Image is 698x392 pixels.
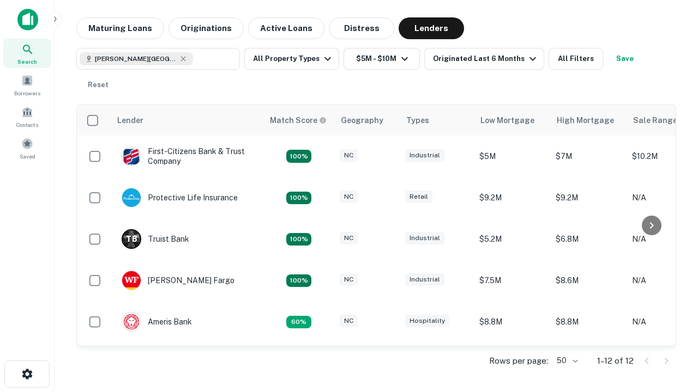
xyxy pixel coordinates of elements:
button: Maturing Loans [76,17,164,39]
div: Geography [341,114,383,127]
img: picture [122,271,141,290]
a: Search [3,39,51,68]
th: Low Mortgage [474,105,550,136]
th: High Mortgage [550,105,627,136]
div: Protective Life Insurance [122,188,238,207]
td: $5M [474,136,550,177]
button: Active Loans [248,17,324,39]
div: NC [340,149,358,162]
iframe: Chat Widget [643,270,698,322]
div: Low Mortgage [480,114,534,127]
th: Lender [111,105,263,136]
div: NC [340,191,358,203]
div: Truist Bank [122,229,189,249]
button: Distress [329,17,394,39]
div: Matching Properties: 2, hasApolloMatch: undefined [286,274,311,287]
div: First-citizens Bank & Trust Company [122,146,252,166]
span: Search [17,57,37,66]
div: NC [340,315,358,327]
span: Saved [20,152,35,161]
button: Save your search to get updates of matches that match your search criteria. [607,48,642,70]
p: Rows per page: [489,354,548,367]
td: $9.2M [550,177,627,218]
td: $9.2M [550,342,627,384]
button: Lenders [399,17,464,39]
div: Industrial [405,232,444,244]
button: $5M - $10M [344,48,420,70]
td: $8.8M [550,301,627,342]
div: Ameris Bank [122,312,192,332]
th: Geography [334,105,400,136]
div: [PERSON_NAME] Fargo [122,271,234,290]
td: $8.6M [550,260,627,301]
button: Originated Last 6 Months [424,48,544,70]
button: All Filters [549,48,603,70]
div: Matching Properties: 2, hasApolloMatch: undefined [286,150,311,163]
button: All Property Types [244,48,339,70]
div: Retail [405,191,432,203]
img: picture [122,147,141,166]
img: capitalize-icon.png [17,9,38,30]
span: Borrowers [14,89,40,97]
div: Types [406,114,429,127]
td: $9.2M [474,342,550,384]
div: Industrial [405,149,444,162]
div: NC [340,273,358,286]
button: Reset [81,74,116,96]
div: Matching Properties: 2, hasApolloMatch: undefined [286,192,311,205]
p: T B [126,234,137,245]
td: $7M [550,136,627,177]
div: Originated Last 6 Months [433,52,539,65]
div: NC [340,232,358,244]
td: $8.8M [474,301,550,342]
h6: Match Score [270,114,324,126]
td: $7.5M [474,260,550,301]
img: picture [122,188,141,207]
a: Contacts [3,102,51,131]
div: Lender [117,114,143,127]
button: Originations [169,17,244,39]
td: $5.2M [474,218,550,260]
div: High Mortgage [557,114,614,127]
div: Capitalize uses an advanced AI algorithm to match your search with the best lender. The match sco... [270,114,327,126]
div: Matching Properties: 1, hasApolloMatch: undefined [286,316,311,329]
div: Matching Properties: 3, hasApolloMatch: undefined [286,233,311,246]
div: 50 [552,353,580,369]
td: $6.8M [550,218,627,260]
p: 1–12 of 12 [597,354,634,367]
div: Hospitality [405,315,449,327]
td: $9.2M [474,177,550,218]
img: picture [122,313,141,331]
th: Types [400,105,474,136]
div: Industrial [405,273,444,286]
a: Saved [3,133,51,163]
div: Sale Range [633,114,677,127]
span: Contacts [16,120,38,129]
a: Borrowers [3,70,51,100]
span: [PERSON_NAME][GEOGRAPHIC_DATA], [GEOGRAPHIC_DATA] [95,54,177,64]
th: Capitalize uses an advanced AI algorithm to match your search with the best lender. The match sco... [263,105,334,136]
